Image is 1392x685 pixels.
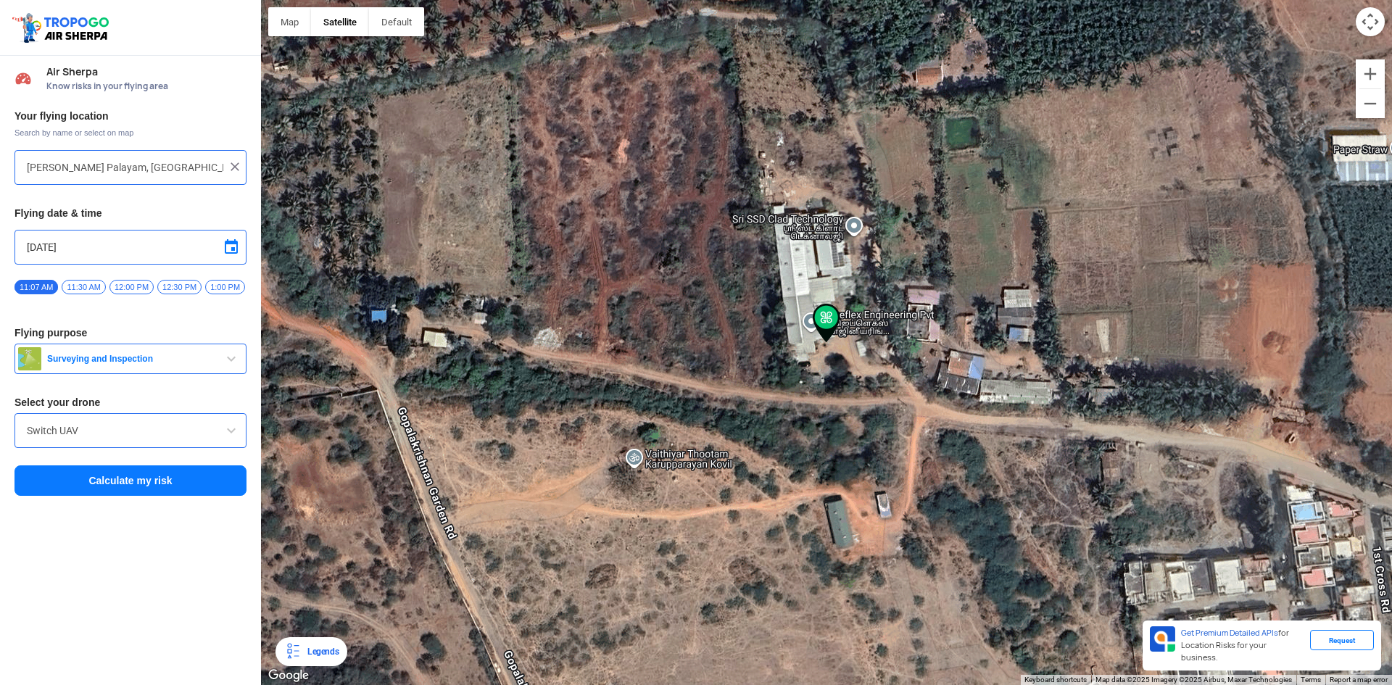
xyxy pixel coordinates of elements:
[27,238,234,256] input: Select Date
[14,344,246,374] button: Surveying and Inspection
[1310,630,1374,650] div: Request
[14,280,58,294] span: 11:07 AM
[14,70,32,87] img: Risk Scores
[302,643,339,660] div: Legends
[265,666,312,685] a: Open this area in Google Maps (opens a new window)
[14,397,246,407] h3: Select your drone
[311,7,369,36] button: Show satellite imagery
[14,465,246,496] button: Calculate my risk
[109,280,154,294] span: 12:00 PM
[1024,675,1087,685] button: Keyboard shortcuts
[27,159,223,176] input: Search your flying location
[1356,89,1385,118] button: Zoom out
[1095,676,1292,684] span: Map data ©2025 Imagery ©2025 Airbus, Maxar Technologies
[62,280,105,294] span: 11:30 AM
[284,643,302,660] img: Legends
[14,127,246,138] span: Search by name or select on map
[27,422,234,439] input: Search by name or Brand
[228,159,242,174] img: ic_close.png
[1330,676,1388,684] a: Report a map error
[18,347,41,370] img: survey.png
[41,353,223,365] span: Surveying and Inspection
[265,666,312,685] img: Google
[14,208,246,218] h3: Flying date & time
[157,280,202,294] span: 12:30 PM
[1356,59,1385,88] button: Zoom in
[11,11,114,44] img: ic_tgdronemaps.svg
[1181,628,1278,638] span: Get Premium Detailed APIs
[46,80,246,92] span: Know risks in your flying area
[268,7,311,36] button: Show street map
[1175,626,1310,665] div: for Location Risks for your business.
[14,111,246,121] h3: Your flying location
[46,66,246,78] span: Air Sherpa
[1150,626,1175,652] img: Premium APIs
[1301,676,1321,684] a: Terms
[1356,7,1385,36] button: Map camera controls
[205,280,245,294] span: 1:00 PM
[14,328,246,338] h3: Flying purpose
